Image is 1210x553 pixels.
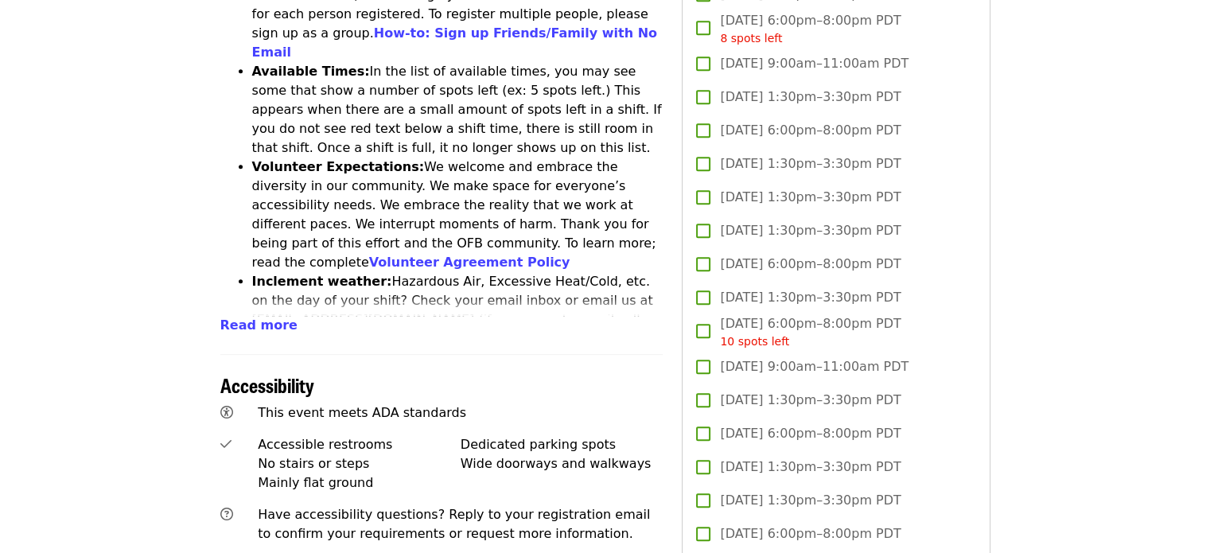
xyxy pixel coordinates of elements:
strong: Available Times: [252,64,370,79]
span: 10 spots left [720,335,789,348]
a: How-to: Sign up Friends/Family with No Email [252,25,658,60]
div: Dedicated parking spots [461,435,663,454]
span: Read more [220,317,298,333]
strong: Volunteer Expectations: [252,159,425,174]
span: This event meets ADA standards [258,405,466,420]
li: We welcome and embrace the diversity in our community. We make space for everyone’s accessibility... [252,158,663,272]
span: [DATE] 6:00pm–8:00pm PDT [720,314,901,350]
span: [DATE] 1:30pm–3:30pm PDT [720,154,901,173]
span: [DATE] 6:00pm–8:00pm PDT [720,121,901,140]
div: Accessible restrooms [258,435,461,454]
button: Read more [220,316,298,335]
span: [DATE] 1:30pm–3:30pm PDT [720,491,901,510]
span: Accessibility [220,371,314,399]
span: [DATE] 1:30pm–3:30pm PDT [720,458,901,477]
span: 8 spots left [720,32,782,45]
span: [DATE] 9:00am–11:00am PDT [720,54,908,73]
i: check icon [220,437,231,452]
i: question-circle icon [220,507,233,522]
div: Mainly flat ground [258,473,461,493]
span: [DATE] 6:00pm–8:00pm PDT [720,424,901,443]
span: [DATE] 1:30pm–3:30pm PDT [720,221,901,240]
a: Volunteer Agreement Policy [369,255,570,270]
span: [DATE] 1:30pm–3:30pm PDT [720,288,901,307]
i: universal-access icon [220,405,233,420]
div: No stairs or steps [258,454,461,473]
strong: Inclement weather: [252,274,392,289]
span: Have accessibility questions? Reply to your registration email to confirm your requirements or re... [258,507,650,541]
span: [DATE] 6:00pm–8:00pm PDT [720,255,901,274]
span: [DATE] 1:30pm–3:30pm PDT [720,391,901,410]
span: [DATE] 9:00am–11:00am PDT [720,357,908,376]
li: Hazardous Air, Excessive Heat/Cold, etc. on the day of your shift? Check your email inbox or emai... [252,272,663,368]
span: [DATE] 6:00pm–8:00pm PDT [720,11,901,47]
span: [DATE] 6:00pm–8:00pm PDT [720,524,901,543]
span: [DATE] 1:30pm–3:30pm PDT [720,188,901,207]
div: Wide doorways and walkways [461,454,663,473]
li: In the list of available times, you may see some that show a number of spots left (ex: 5 spots le... [252,62,663,158]
span: [DATE] 1:30pm–3:30pm PDT [720,88,901,107]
